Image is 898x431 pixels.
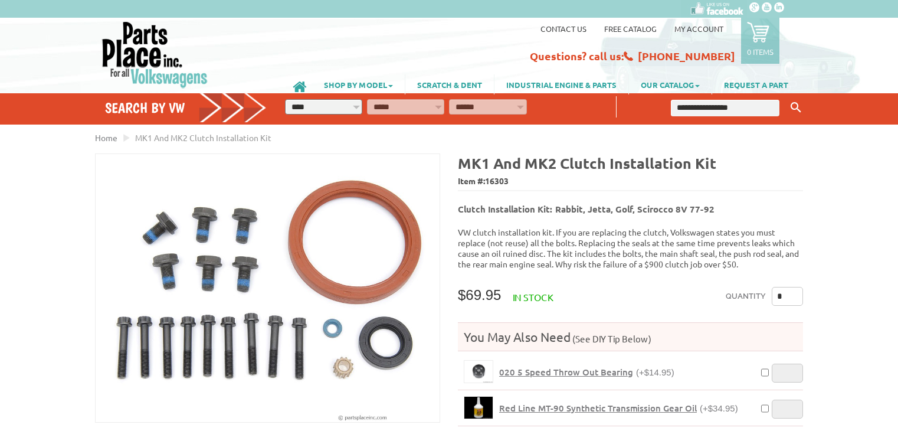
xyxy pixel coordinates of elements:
[464,397,493,419] img: Red Line MT-90 Synthetic Transmission Gear Oil
[405,74,494,94] a: SCRATCH & DENT
[499,366,633,378] span: 020 5 Speed Throw Out Bearing
[499,402,697,414] span: Red Line MT-90 Synthetic Transmission Gear Oil
[540,24,586,34] a: Contact us
[101,21,209,89] img: Parts Place Inc!
[312,74,405,94] a: SHOP BY MODEL
[513,291,553,303] span: In stock
[741,18,779,64] a: 0 items
[494,74,628,94] a: INDUSTRIAL ENGINE & PARTS
[636,367,674,377] span: (+$14.95)
[458,154,716,172] b: MK1 and MK2 Clutch Installation Kit
[95,132,117,143] a: Home
[105,99,267,116] h4: Search by VW
[629,74,712,94] a: OUR CATALOG
[712,74,800,94] a: REQUEST A PART
[458,173,803,190] span: Item #:
[458,203,715,215] b: Clutch Installation Kit: Rabbit, Jetta, Golf, Scirocco 8V 77-92
[96,154,440,422] img: MK1 and MK2 Clutch Installation Kit
[747,47,774,57] p: 0 items
[458,227,803,269] p: VW clutch installation kit. If you are replacing the clutch, Volkswagen states you must replace (...
[458,287,501,303] span: $69.95
[787,98,805,117] button: Keyword Search
[464,361,493,383] img: 020 5 Speed Throw Out Bearing
[464,396,493,419] a: Red Line MT-90 Synthetic Transmission Gear Oil
[700,403,738,413] span: (+$34.95)
[458,329,803,345] h4: You May Also Need
[726,287,766,306] label: Quantity
[135,132,271,143] span: MK1 and MK2 Clutch Installation Kit
[604,24,657,34] a: Free Catalog
[485,175,509,186] span: 16303
[499,367,674,378] a: 020 5 Speed Throw Out Bearing(+$14.95)
[464,360,493,383] a: 020 5 Speed Throw Out Bearing
[499,403,738,414] a: Red Line MT-90 Synthetic Transmission Gear Oil(+$34.95)
[674,24,723,34] a: My Account
[571,333,651,344] span: (See DIY Tip Below)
